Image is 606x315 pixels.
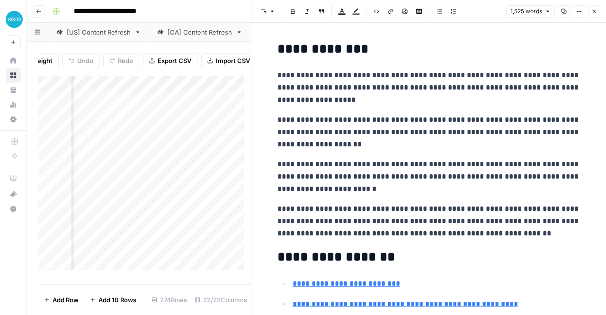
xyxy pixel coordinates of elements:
[6,82,21,98] a: Your Data
[38,292,84,307] button: Add Row
[191,292,251,307] div: 22/22 Columns
[201,53,256,68] button: Import CSV
[48,23,149,42] a: [US] Content Refresh
[510,7,542,16] span: 1,525 words
[158,56,191,65] span: Export CSV
[6,201,21,216] button: Help + Support
[216,56,250,65] span: Import CSV
[62,53,99,68] button: Undo
[6,187,20,201] div: What's new?
[506,5,555,18] button: 1,525 words
[6,112,21,127] a: Settings
[6,8,21,31] button: Workspace: XeroOps
[143,53,197,68] button: Export CSV
[6,186,21,201] button: What's new?
[6,171,21,186] a: AirOps Academy
[168,27,232,37] div: [CA] Content Refresh
[53,295,79,305] span: Add Row
[103,53,139,68] button: Redo
[98,295,136,305] span: Add 10 Rows
[149,23,250,42] a: [CA] Content Refresh
[118,56,133,65] span: Redo
[84,292,142,307] button: Add 10 Rows
[148,292,191,307] div: 274 Rows
[6,53,21,68] a: Home
[6,11,23,28] img: XeroOps Logo
[6,68,21,83] a: Browse
[6,97,21,112] a: Usage
[67,27,131,37] div: [US] Content Refresh
[77,56,93,65] span: Undo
